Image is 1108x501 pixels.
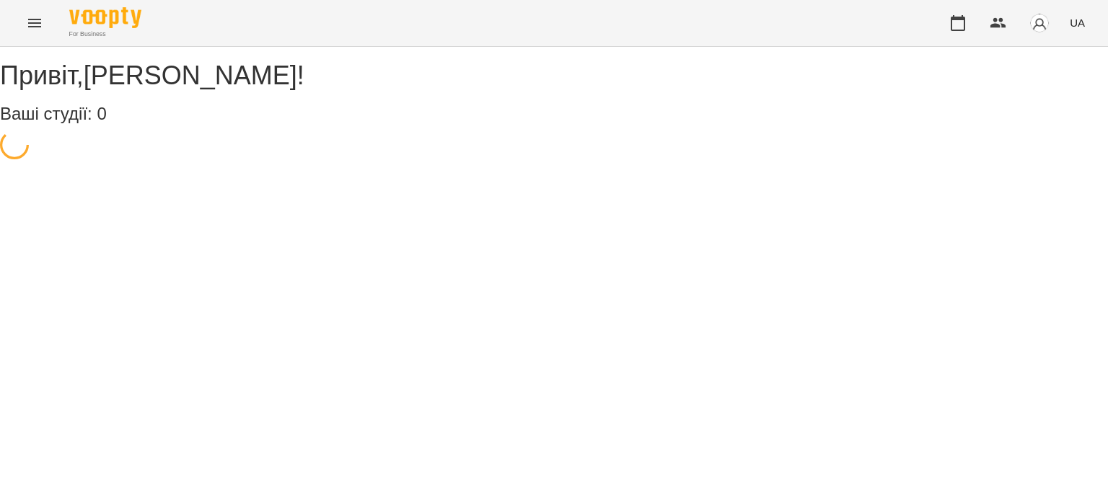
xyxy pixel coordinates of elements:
[1029,13,1050,33] img: avatar_s.png
[97,104,106,123] span: 0
[69,7,141,28] img: Voopty Logo
[1064,9,1091,36] button: UA
[69,30,141,39] span: For Business
[17,6,52,40] button: Menu
[1070,15,1085,30] span: UA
